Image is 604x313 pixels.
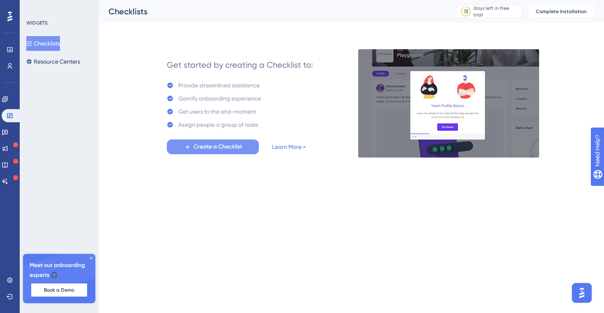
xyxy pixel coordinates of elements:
[44,287,74,293] span: Book a Demo
[473,5,519,18] div: days left in free trial
[536,8,587,15] span: Complete Installation
[178,107,256,117] div: Get users to the aha-moment
[528,5,594,18] button: Complete Installation
[167,139,259,154] button: Create a Checklist
[167,59,313,71] div: Get started by creating a Checklist to:
[26,54,80,69] button: Resource Centers
[19,2,51,12] span: Need Help?
[569,281,594,305] iframe: UserGuiding AI Assistant Launcher
[464,8,468,15] div: 13
[31,283,87,297] button: Book a Demo
[178,94,261,103] div: Gamify onbaording experience
[178,120,258,130] div: Assign people a group of tasks
[178,80,260,90] div: Provide streamlined assistance
[194,142,242,152] span: Create a Checklist
[26,20,48,26] div: WIDGETS
[26,36,60,51] button: Checklists
[30,260,89,280] span: Meet our onboarding experts 🎧
[108,6,436,17] div: Checklists
[358,49,539,158] img: e28e67207451d1beac2d0b01ddd05b56.gif
[272,142,306,152] a: Learn More >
